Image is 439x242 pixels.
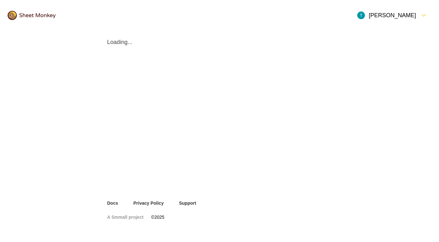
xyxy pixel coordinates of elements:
div: [PERSON_NAME] [357,11,416,19]
a: A Smmall project [107,214,144,220]
a: Privacy Policy [133,200,164,206]
a: Support [179,200,196,206]
span: © 2025 [151,214,164,220]
span: Loading... [107,38,332,46]
a: Docs [107,200,118,206]
img: logo@2x.png [8,11,56,20]
svg: FormDown [420,11,428,19]
button: Open Menu [353,8,431,23]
